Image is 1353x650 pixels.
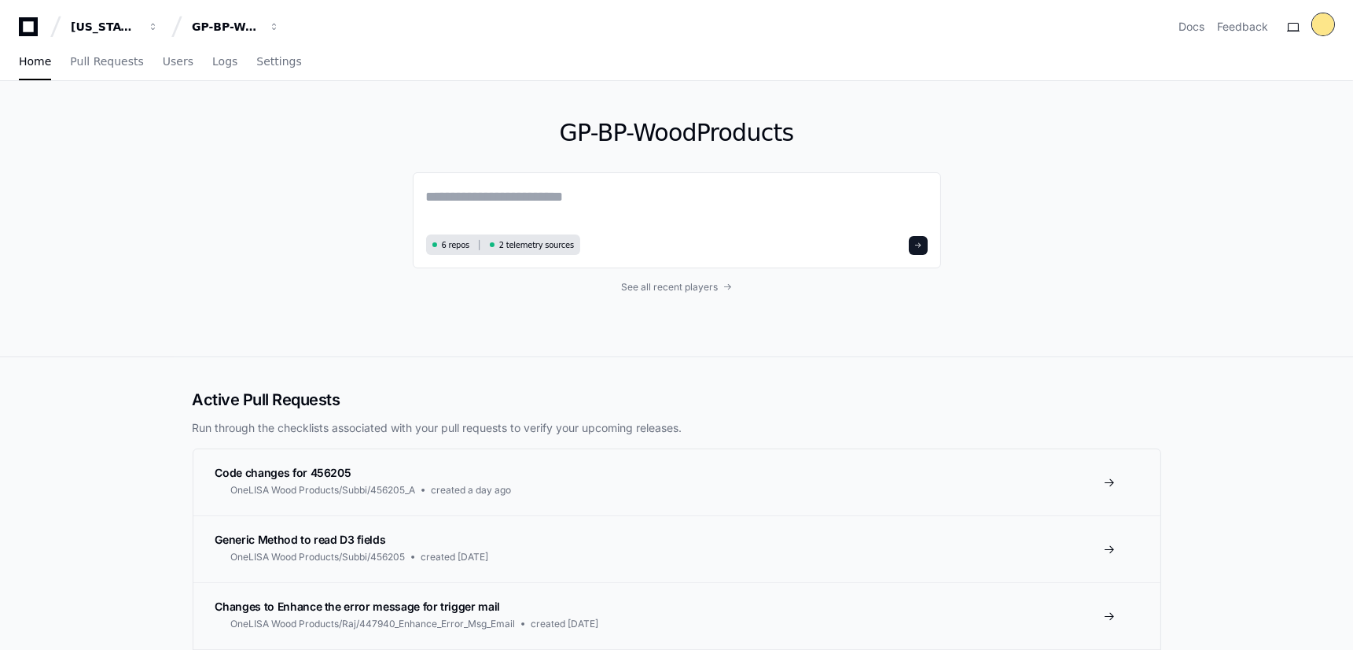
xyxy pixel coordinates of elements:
span: Home [19,57,51,66]
button: Feedback [1217,19,1268,35]
span: See all recent players [621,281,718,294]
a: Settings [256,44,301,80]
a: Generic Method to read D3 fieldsOneLISA Wood Products/Subbi/456205created [DATE] [193,515,1160,582]
span: Pull Requests [70,57,143,66]
h2: Active Pull Requests [193,389,1161,411]
a: Docs [1178,19,1204,35]
a: Home [19,44,51,80]
div: [US_STATE] Pacific [71,19,138,35]
a: Users [163,44,193,80]
span: OneLISA Wood Products/Subbi/456205 [231,551,406,563]
a: Logs [212,44,237,80]
span: Settings [256,57,301,66]
h1: GP-BP-WoodProducts [413,119,941,147]
span: 2 telemetry sources [499,239,574,251]
span: OneLISA Wood Products/Subbi/456205_A [231,484,416,497]
a: Changes to Enhance the error message for trigger mailOneLISA Wood Products/Raj/447940_Enhance_Err... [193,582,1160,649]
span: Code changes for 456205 [215,466,351,479]
a: Pull Requests [70,44,143,80]
button: GP-BP-WoodProducts [186,13,286,41]
span: created [DATE] [531,618,599,630]
span: Users [163,57,193,66]
span: created a day ago [432,484,512,497]
a: See all recent players [413,281,941,294]
span: Generic Method to read D3 fields [215,533,386,546]
span: Logs [212,57,237,66]
p: Run through the checklists associated with your pull requests to verify your upcoming releases. [193,420,1161,436]
span: OneLISA Wood Products/Raj/447940_Enhance_Error_Msg_Email [231,618,516,630]
div: GP-BP-WoodProducts [192,19,259,35]
span: Changes to Enhance the error message for trigger mail [215,600,500,613]
button: [US_STATE] Pacific [64,13,165,41]
a: Code changes for 456205OneLISA Wood Products/Subbi/456205_Acreated a day ago [193,449,1160,515]
span: 6 repos [442,239,470,251]
span: created [DATE] [421,551,489,563]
